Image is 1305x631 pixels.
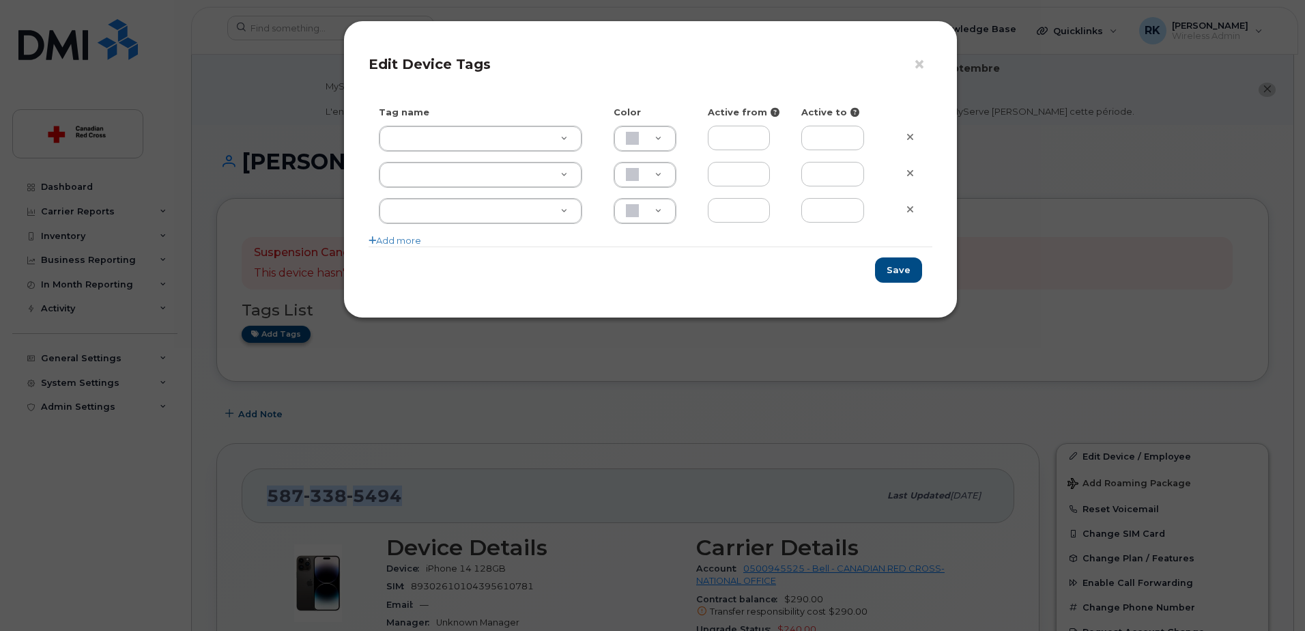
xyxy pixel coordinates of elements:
[698,106,792,119] div: Active from
[875,257,922,283] button: Save
[771,108,779,117] i: Fill in to restrict tag activity to this date
[791,106,885,119] div: Active to
[913,55,932,75] button: ×
[603,106,698,119] div: Color
[850,108,859,117] i: Fill in to restrict tag activity to this date
[369,56,932,72] h4: Edit Device Tags
[369,106,603,119] div: Tag name
[369,235,421,246] a: Add more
